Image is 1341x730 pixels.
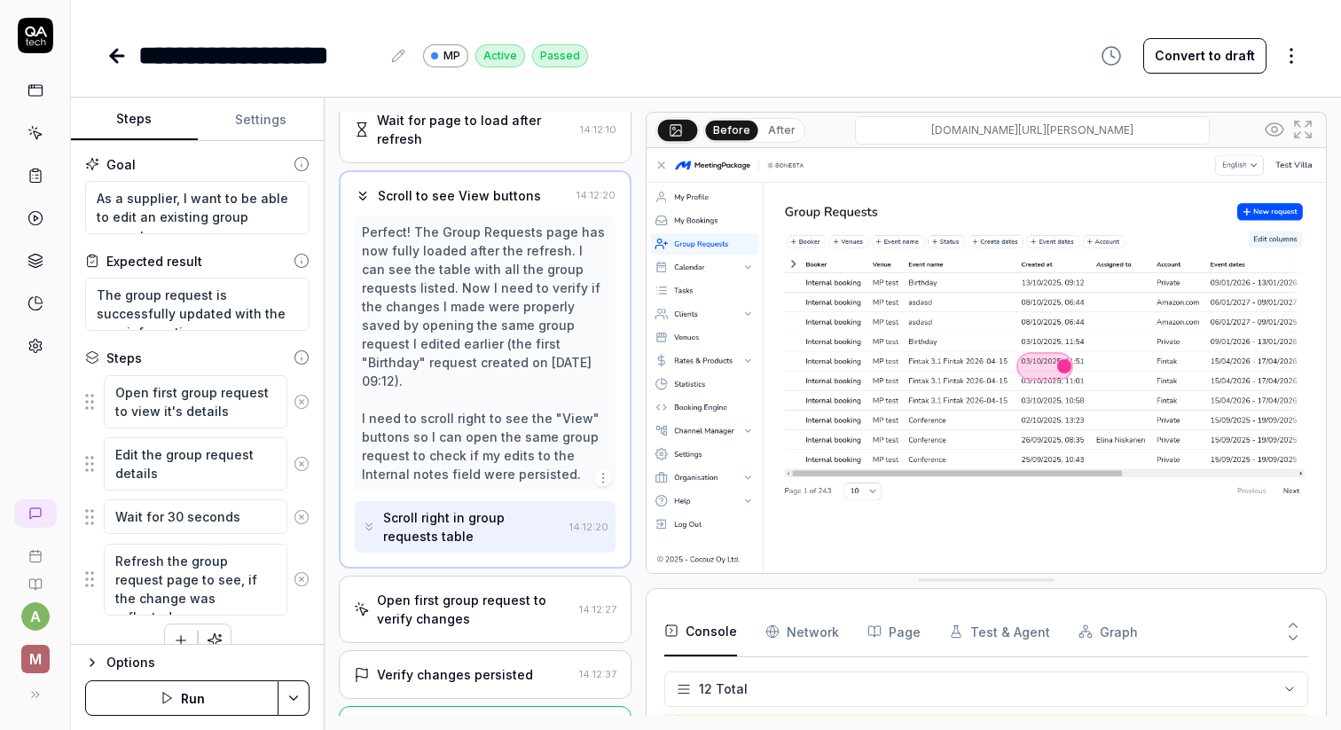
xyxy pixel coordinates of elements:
button: Remove step [287,446,317,482]
button: [URL][DOMAIN_NAME]:1:13937 [1149,714,1301,729]
button: Show all interative elements [1260,115,1289,144]
div: Suggestions [85,436,310,491]
div: Open first group request to verify changes [377,591,571,628]
button: After [761,121,803,140]
div: Suggestions [85,543,310,616]
button: Remove step [287,499,317,535]
div: Active [475,44,525,67]
button: Remove step [287,561,317,597]
span: MP [443,48,460,64]
button: Settings [198,98,325,141]
time: 14:12:20 [569,521,608,533]
button: Graph [1078,607,1138,656]
div: Options [106,652,310,673]
button: View version history [1090,38,1133,74]
div: Scroll to see View buttons [378,186,541,205]
button: Test & Agent [949,607,1050,656]
button: Options [85,652,310,673]
button: M [7,631,63,677]
button: Page [867,607,921,656]
a: Documentation [7,563,63,592]
button: Convert to draft [1143,38,1266,74]
button: Run [85,680,278,716]
button: a [21,602,50,631]
div: Suggestions [85,498,310,536]
button: Open in full screen [1289,115,1317,144]
div: Expected result [106,252,202,271]
button: Network [765,607,839,656]
time: 14:12:20 [576,189,616,201]
div: Scroll right in group requests table [383,508,561,546]
button: Scroll right in group requests table14:12:20 [355,501,615,553]
a: Book a call with us [7,535,63,563]
img: Screenshot [647,148,1326,573]
div: Suggestions [85,374,310,429]
a: New conversation [14,499,57,528]
span: M [21,645,50,673]
button: Steps [71,98,198,141]
div: Perfect! The Group Requests page has now fully loaded after the refresh. I can see the table with... [362,223,608,483]
div: Steps [106,349,142,367]
div: [URL][DOMAIN_NAME] : 1 : 13937 [1149,714,1301,729]
div: Wait for page to load after refresh [377,111,572,148]
div: Goal [106,155,136,174]
button: Before [705,120,757,139]
button: Remove step [287,384,317,420]
time: 14:12:27 [579,603,616,616]
time: 14:12:10 [580,123,616,136]
a: MP [423,43,468,67]
time: 14:12:37 [579,668,616,680]
div: Passed [532,44,588,67]
div: Verify changes persisted [377,665,533,684]
button: Console [664,607,737,656]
